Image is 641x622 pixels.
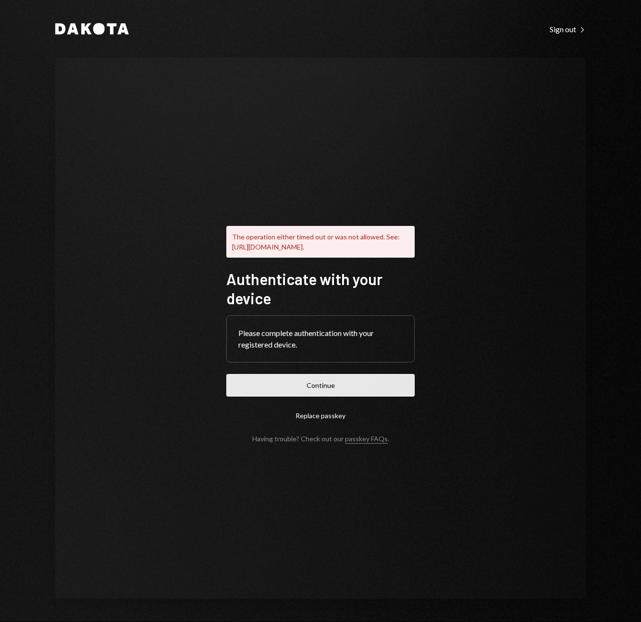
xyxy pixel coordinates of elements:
[226,404,415,427] button: Replace passkey
[345,435,388,444] a: passkey FAQs
[238,327,403,350] div: Please complete authentication with your registered device.
[252,435,389,443] div: Having trouble? Check out our .
[226,226,415,258] div: The operation either timed out or was not allowed. See: [URL][DOMAIN_NAME].
[226,269,415,308] h1: Authenticate with your device
[226,374,415,397] button: Continue
[550,24,586,34] a: Sign out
